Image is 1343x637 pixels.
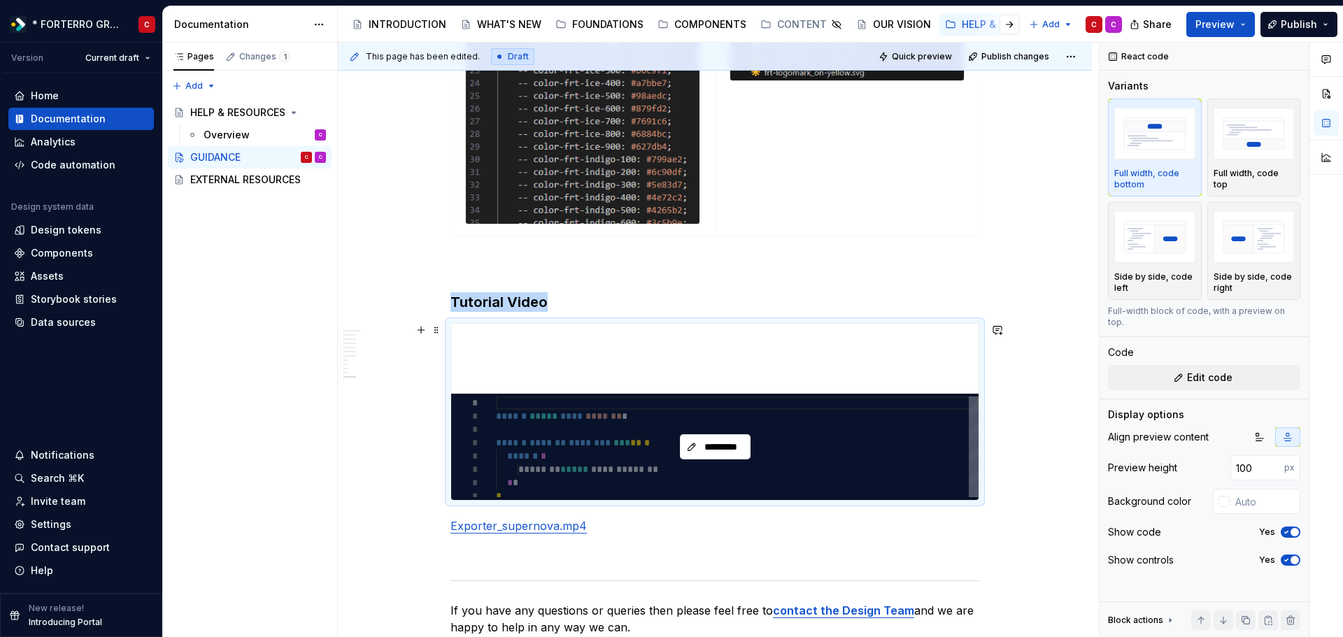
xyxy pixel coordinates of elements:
[31,494,85,508] div: Invite team
[29,603,84,614] p: New release!
[1108,553,1174,567] div: Show controls
[10,16,27,33] img: 19b433f1-4eb9-4ddc-9788-ff6ca78edb97.png
[11,201,94,213] div: Design system data
[8,559,154,582] button: Help
[755,13,848,36] a: CONTENT
[8,219,154,241] a: Design tokens
[31,135,76,149] div: Analytics
[1230,455,1284,480] input: 100
[79,48,157,68] button: Current draft
[1230,489,1300,514] input: Auto
[1108,461,1177,475] div: Preview height
[1259,527,1275,538] label: Yes
[1186,12,1255,37] button: Preview
[652,13,752,36] a: COMPONENTS
[1114,271,1195,294] p: Side by side, code left
[168,146,332,169] a: GUIDANCECC
[181,124,332,146] a: OverviewC
[851,13,937,36] a: OUR VISION
[11,52,43,64] div: Version
[8,311,154,334] a: Data sources
[8,154,154,176] a: Code automation
[346,13,452,36] a: INTRODUCTION
[31,517,71,531] div: Settings
[1108,202,1202,300] button: placeholderSide by side, code left
[874,47,958,66] button: Quick preview
[477,17,541,31] div: WHAT'S NEW
[1111,19,1116,30] div: C
[964,47,1056,66] button: Publish changes
[8,467,154,489] button: Search ⌘K
[1281,17,1317,31] span: Publish
[1108,525,1161,539] div: Show code
[8,444,154,466] button: Notifications
[1114,108,1195,159] img: placeholder
[873,17,931,31] div: OUR VISION
[1214,211,1295,262] img: placeholder
[31,541,110,554] div: Contact support
[1114,168,1195,190] p: Full width, code bottom
[369,17,446,31] div: INTRODUCTION
[1108,408,1184,422] div: Display options
[1214,108,1295,159] img: placeholder
[1091,19,1097,30] div: C
[1108,430,1209,444] div: Align preview content
[1207,202,1301,300] button: placeholderSide by side, code right
[31,112,106,126] div: Documentation
[8,490,154,513] a: Invite team
[1042,19,1060,30] span: Add
[450,292,979,312] h3: Tutorial Video
[450,519,587,533] a: Exporter_supernova.mp4
[1284,462,1295,473] p: px
[455,13,547,36] a: WHAT'S NEW
[32,17,122,31] div: * FORTERRO GROUP *
[8,265,154,287] a: Assets
[962,17,1057,31] div: HELP & RESOURCES
[279,51,290,62] span: 1
[31,269,64,283] div: Assets
[190,150,241,164] div: GUIDANCE
[29,617,102,628] p: Introducing Portal
[508,51,529,62] span: Draft
[31,292,117,306] div: Storybook stories
[1214,168,1295,190] p: Full width, code top
[168,101,332,124] a: HELP & RESOURCES
[1143,17,1172,31] span: Share
[1108,345,1134,359] div: Code
[31,315,96,329] div: Data sources
[1207,99,1301,196] button: placeholderFull width, code top
[1123,12,1181,37] button: Share
[1108,365,1300,390] button: Edit code
[1025,15,1077,34] button: Add
[939,13,1063,36] a: HELP & RESOURCES
[239,51,290,62] div: Changes
[174,17,306,31] div: Documentation
[31,448,94,462] div: Notifications
[1108,306,1300,328] div: Full-width block of code, with a preview on top.
[1108,494,1191,508] div: Background color
[204,128,250,142] div: Overview
[185,80,203,92] span: Add
[346,10,1022,38] div: Page tree
[1260,12,1337,37] button: Publish
[8,108,154,130] a: Documentation
[3,9,159,39] button: * FORTERRO GROUP *C
[1108,610,1176,630] div: Block actions
[1108,99,1202,196] button: placeholderFull width, code bottom
[773,603,914,617] a: contact the Design Team
[777,17,827,31] div: CONTENT
[1259,554,1275,566] label: Yes
[31,158,115,172] div: Code automation
[1195,17,1235,31] span: Preview
[144,19,150,30] div: C
[8,242,154,264] a: Components
[31,89,59,103] div: Home
[1114,211,1195,262] img: placeholder
[981,51,1049,62] span: Publish changes
[168,101,332,191] div: Page tree
[366,51,480,62] span: This page has been edited.
[31,564,53,578] div: Help
[190,106,285,120] div: HELP & RESOURCES
[1108,79,1149,93] div: Variants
